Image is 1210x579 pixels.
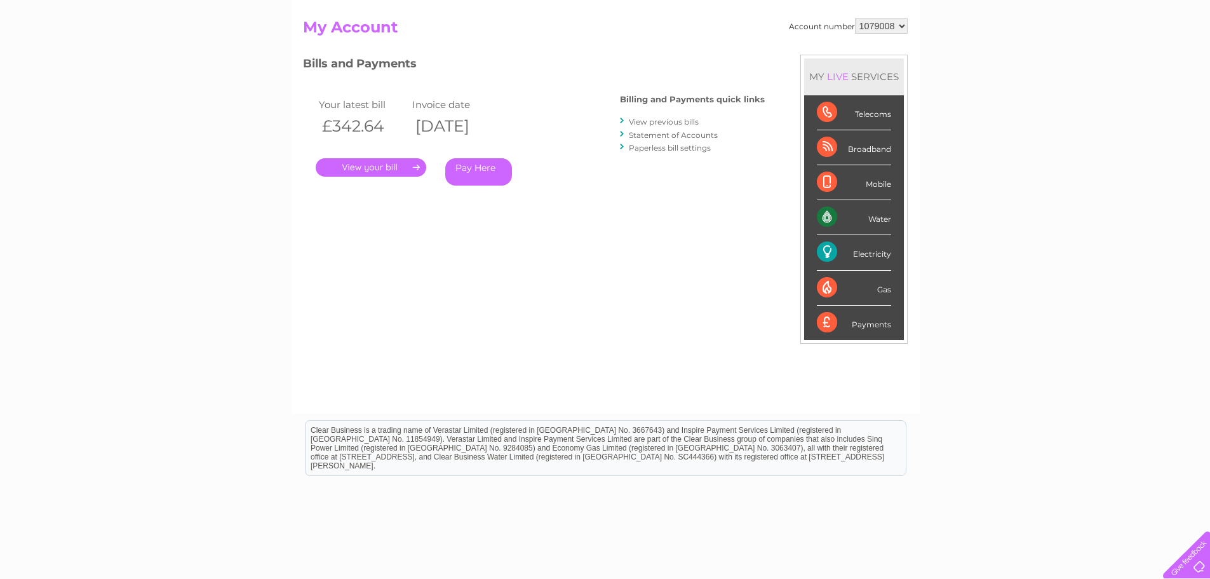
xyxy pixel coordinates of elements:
a: Telecoms [1054,54,1092,64]
h2: My Account [303,18,908,43]
a: . [316,158,426,177]
a: View previous bills [629,117,699,126]
th: £342.64 [316,113,410,139]
h3: Bills and Payments [303,55,765,77]
a: Energy [1018,54,1046,64]
div: MY SERVICES [804,58,904,95]
div: Account number [789,18,908,34]
div: Gas [817,271,891,306]
a: Contact [1126,54,1157,64]
a: Pay Here [445,158,512,186]
div: Payments [817,306,891,340]
div: Water [817,200,891,235]
div: Broadband [817,130,891,165]
img: logo.png [43,33,107,72]
a: Blog [1099,54,1118,64]
a: Log out [1168,54,1198,64]
a: 0333 014 3131 [971,6,1058,22]
td: Your latest bill [316,96,410,113]
a: Water [986,54,1011,64]
th: [DATE] [409,113,503,139]
td: Invoice date [409,96,503,113]
a: Paperless bill settings [629,143,711,153]
h4: Billing and Payments quick links [620,95,765,104]
div: Telecoms [817,95,891,130]
div: Clear Business is a trading name of Verastar Limited (registered in [GEOGRAPHIC_DATA] No. 3667643... [306,7,906,62]
div: LIVE [824,71,851,83]
div: Electricity [817,235,891,270]
div: Mobile [817,165,891,200]
a: Statement of Accounts [629,130,718,140]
